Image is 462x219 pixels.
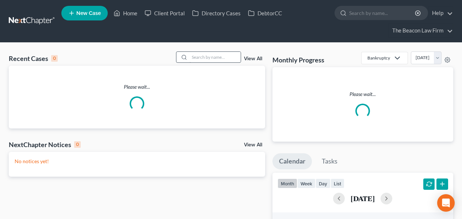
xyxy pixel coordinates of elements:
[244,56,262,61] a: View All
[316,178,331,188] button: day
[349,6,416,20] input: Search by name...
[297,178,316,188] button: week
[244,142,262,147] a: View All
[272,153,312,169] a: Calendar
[110,7,141,20] a: Home
[278,91,447,98] p: Please wait...
[428,7,453,20] a: Help
[351,195,375,202] h2: [DATE]
[51,55,58,62] div: 0
[188,7,244,20] a: Directory Cases
[315,153,344,169] a: Tasks
[74,141,81,148] div: 0
[9,140,81,149] div: NextChapter Notices
[272,55,324,64] h3: Monthly Progress
[331,178,344,188] button: list
[244,7,286,20] a: DebtorCC
[367,55,390,61] div: Bankruptcy
[141,7,188,20] a: Client Portal
[15,158,259,165] p: No notices yet!
[190,52,241,62] input: Search by name...
[76,11,101,16] span: New Case
[278,178,297,188] button: month
[9,54,58,63] div: Recent Cases
[437,194,455,212] div: Open Intercom Messenger
[9,83,265,91] p: Please wait...
[389,24,453,37] a: The Beacon Law Firm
